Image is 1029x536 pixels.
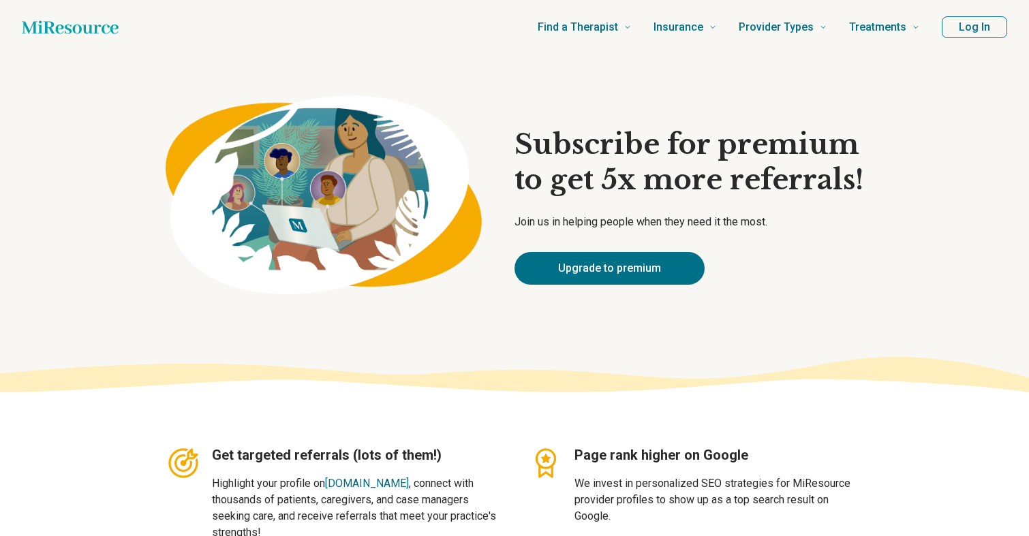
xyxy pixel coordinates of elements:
a: [DOMAIN_NAME] [325,477,409,490]
h3: Get targeted referrals (lots of them!) [212,445,501,464]
h3: Page rank higher on Google [574,445,863,464]
span: Provider Types [739,18,814,37]
p: We invest in personalized SEO strategies for MiResource provider profiles to show up as a top sea... [574,475,863,524]
a: Upgrade to premium [514,252,705,285]
a: Home page [22,14,119,41]
span: Find a Therapist [538,18,618,37]
span: Treatments [849,18,906,37]
span: Insurance [654,18,703,37]
h1: Subscribe for premium to get 5x more referrals! [514,127,863,198]
button: Log In [942,16,1007,38]
p: Join us in helping people when they need it the most. [514,214,863,230]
